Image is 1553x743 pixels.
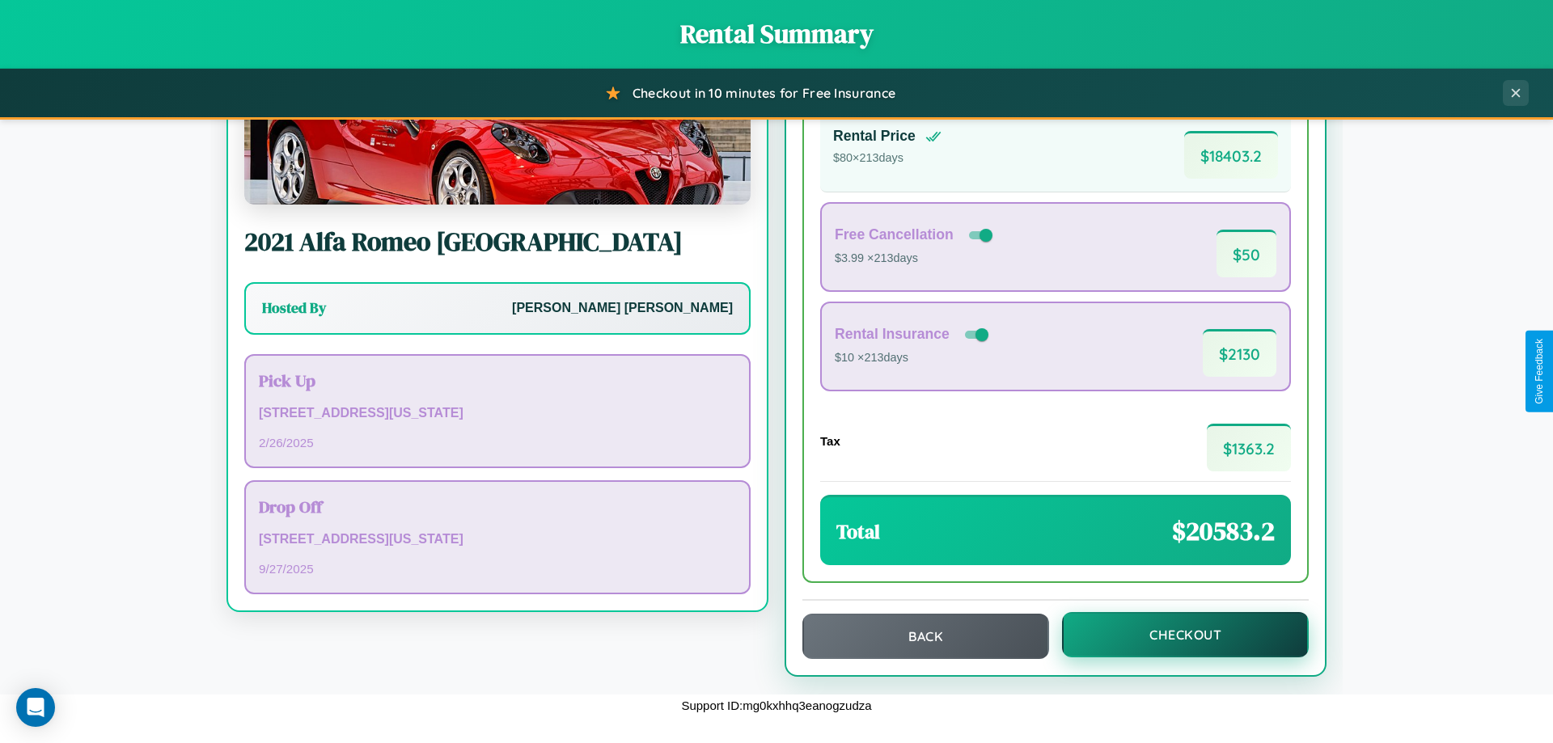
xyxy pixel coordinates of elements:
h3: Drop Off [259,495,736,518]
h2: 2021 Alfa Romeo [GEOGRAPHIC_DATA] [244,224,751,260]
img: Alfa Romeo Milano [244,43,751,205]
p: $10 × 213 days [835,348,992,369]
p: $3.99 × 213 days [835,248,996,269]
span: $ 2130 [1203,329,1276,377]
span: $ 18403.2 [1184,131,1278,179]
p: 9 / 27 / 2025 [259,558,736,580]
h3: Hosted By [262,298,326,318]
div: Give Feedback [1534,339,1545,404]
span: Checkout in 10 minutes for Free Insurance [633,85,895,101]
h4: Rental Insurance [835,326,950,343]
h4: Rental Price [833,128,916,145]
h3: Total [836,518,880,545]
span: $ 20583.2 [1172,513,1275,549]
p: [STREET_ADDRESS][US_STATE] [259,528,736,551]
h1: Rental Summary [16,16,1537,52]
p: [STREET_ADDRESS][US_STATE] [259,402,736,425]
h4: Free Cancellation [835,226,954,243]
h3: Pick Up [259,369,736,392]
p: $ 80 × 213 days [833,148,942,169]
p: 2 / 26 / 2025 [259,432,736,454]
p: [PERSON_NAME] [PERSON_NAME] [512,297,733,320]
div: Open Intercom Messenger [16,688,55,727]
span: $ 50 [1217,230,1276,277]
h4: Tax [820,434,840,448]
p: Support ID: mg0kxhhq3eanogzudza [681,694,871,716]
button: Checkout [1062,612,1309,657]
button: Back [802,614,1049,659]
span: $ 1363.2 [1207,424,1291,471]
